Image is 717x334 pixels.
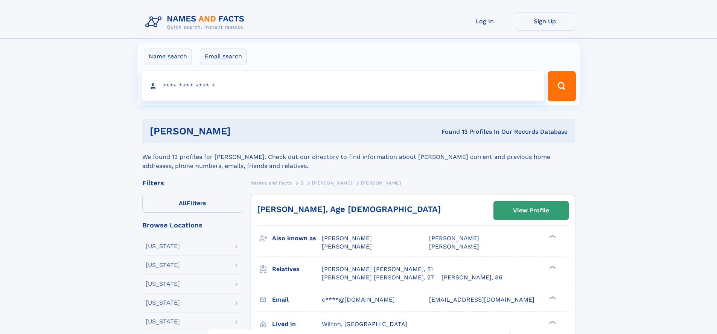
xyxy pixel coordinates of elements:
label: Email search [200,49,247,64]
span: [PERSON_NAME] [429,235,479,242]
div: [US_STATE] [146,300,180,306]
span: Wilton, [GEOGRAPHIC_DATA] [322,320,407,328]
div: [US_STATE] [146,281,180,287]
span: B [300,180,304,186]
div: ❯ [547,295,556,300]
div: Filters [142,180,243,186]
a: [PERSON_NAME] [312,178,352,188]
span: [PERSON_NAME] [322,235,372,242]
h3: Lived in [272,318,322,331]
span: All [179,200,187,207]
div: Browse Locations [142,222,243,229]
a: Names and Facts [251,178,292,188]
a: [PERSON_NAME], Age [DEMOGRAPHIC_DATA] [257,204,441,214]
a: B [300,178,304,188]
h3: Relatives [272,263,322,276]
div: ❯ [547,320,556,325]
a: [PERSON_NAME], 86 [441,273,502,282]
a: Sign Up [515,12,575,31]
div: View Profile [513,202,549,219]
span: [EMAIL_ADDRESS][DOMAIN_NAME] [429,296,534,303]
span: [PERSON_NAME] [312,180,352,186]
a: Log In [455,12,515,31]
label: Filters [142,195,243,213]
h3: Email [272,293,322,306]
span: [PERSON_NAME] [361,180,401,186]
div: [US_STATE] [146,243,180,249]
button: Search Button [548,71,575,101]
label: Name search [144,49,192,64]
a: [PERSON_NAME] [PERSON_NAME], 51 [322,265,433,273]
a: [PERSON_NAME] [PERSON_NAME], 27 [322,273,434,282]
h3: Also known as [272,232,322,245]
span: [PERSON_NAME] [429,243,479,250]
img: Logo Names and Facts [142,12,251,32]
a: View Profile [494,201,568,220]
h1: [PERSON_NAME] [150,127,336,136]
input: search input [142,71,545,101]
div: We found 13 profiles for [PERSON_NAME]. Check out our directory to find information about [PERSON... [142,143,575,171]
div: [US_STATE] [146,262,180,268]
div: ❯ [547,234,556,239]
div: ❯ [547,265,556,270]
div: [US_STATE] [146,319,180,325]
div: Found 13 Profiles In Our Records Database [336,128,568,136]
span: [PERSON_NAME] [322,243,372,250]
